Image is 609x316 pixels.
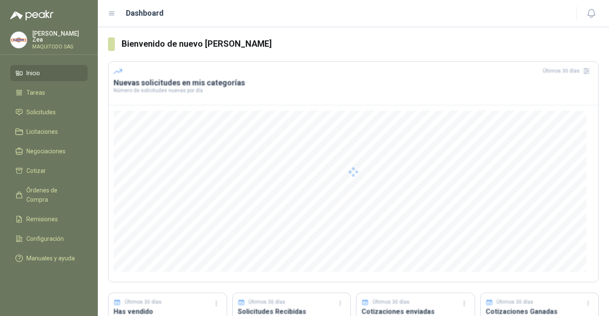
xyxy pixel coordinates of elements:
[126,7,164,19] h1: Dashboard
[26,214,58,224] span: Remisiones
[26,147,65,156] span: Negociaciones
[26,107,56,117] span: Solicitudes
[10,85,88,101] a: Tareas
[10,104,88,120] a: Solicitudes
[26,186,80,204] span: Órdenes de Compra
[26,68,40,78] span: Inicio
[10,143,88,159] a: Negociaciones
[122,37,599,51] h3: Bienvenido de nuevo [PERSON_NAME]
[32,44,88,49] p: MAQUITODO SAS
[26,254,75,263] span: Manuales y ayuda
[26,166,46,175] span: Cotizar
[26,127,58,136] span: Licitaciones
[10,182,88,208] a: Órdenes de Compra
[11,32,27,48] img: Company Logo
[10,250,88,266] a: Manuales y ayuda
[10,211,88,227] a: Remisiones
[26,88,45,97] span: Tareas
[10,65,88,81] a: Inicio
[10,10,54,20] img: Logo peakr
[26,234,64,243] span: Configuración
[10,124,88,140] a: Licitaciones
[10,231,88,247] a: Configuración
[10,163,88,179] a: Cotizar
[32,31,88,42] p: [PERSON_NAME] Zea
